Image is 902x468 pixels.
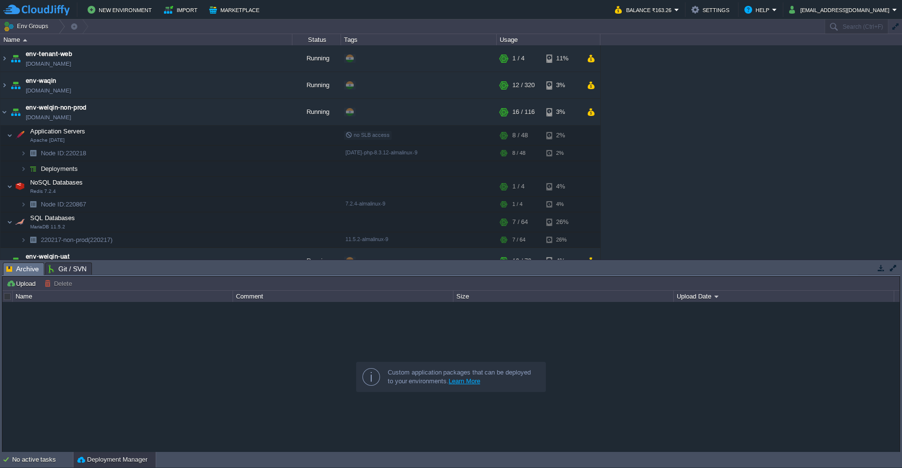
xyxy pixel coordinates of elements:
[744,4,772,16] button: Help
[546,177,578,196] div: 4%
[20,197,26,212] img: AMDAwAAAACH5BAEAAAAALAAAAAABAAEAAAICRAEAOw==
[546,248,578,274] div: 4%
[292,99,341,125] div: Running
[40,200,88,208] span: 220867
[13,291,233,302] div: Name
[388,368,538,386] div: Custom application packages that can be deployed to your environments.
[292,45,341,72] div: Running
[342,34,496,45] div: Tags
[30,188,56,194] span: Redis 7.2.4
[26,161,40,176] img: AMDAwAAAACH5BAEAAAAALAAAAAABAAEAAAICRAEAOw==
[512,212,528,232] div: 7 / 64
[1,34,292,45] div: Name
[0,248,8,274] img: AMDAwAAAACH5BAEAAAAALAAAAAABAAEAAAICRAEAOw==
[29,127,87,135] span: Application Servers
[512,197,523,212] div: 1 / 4
[512,72,535,98] div: 12 / 320
[49,263,87,275] span: Git / SVN
[29,214,76,222] a: SQL DatabasesMariaDB 11.5.2
[40,165,79,173] a: Deployments
[9,45,22,72] img: AMDAwAAAACH5BAEAAAAALAAAAAABAAEAAAICRAEAOw==
[512,232,525,247] div: 7 / 64
[20,232,26,247] img: AMDAwAAAACH5BAEAAAAALAAAAAABAAEAAAICRAEAOw==
[512,248,531,274] div: 10 / 72
[26,59,71,69] a: [DOMAIN_NAME]
[345,201,385,206] span: 7.2.4-almalinux-9
[40,149,88,157] span: 220218
[546,72,578,98] div: 3%
[20,161,26,176] img: AMDAwAAAACH5BAEAAAAALAAAAAABAAEAAAICRAEAOw==
[29,179,84,186] a: NoSQL DatabasesRedis 7.2.4
[88,236,112,243] span: (220217)
[29,178,84,187] span: NoSQL Databases
[30,224,65,230] span: MariaDB 11.5.2
[26,197,40,212] img: AMDAwAAAACH5BAEAAAAALAAAAAABAAEAAAICRAEAOw==
[30,137,65,143] span: Apache [DATE]
[26,232,40,247] img: AMDAwAAAACH5BAEAAAAALAAAAAABAAEAAAICRAEAOw==
[546,212,578,232] div: 26%
[546,126,578,145] div: 2%
[345,150,417,155] span: [DATE]-php-8.3.12-almalinux-9
[345,132,390,138] span: no SLB access
[512,99,535,125] div: 16 / 116
[9,72,22,98] img: AMDAwAAAACH5BAEAAAAALAAAAAABAAEAAAICRAEAOw==
[26,146,40,161] img: AMDAwAAAACH5BAEAAAAALAAAAAABAAEAAAICRAEAOw==
[20,146,26,161] img: AMDAwAAAACH5BAEAAAAALAAAAAABAAEAAAICRAEAOw==
[77,455,147,465] button: Deployment Manager
[44,279,75,288] button: Delete
[546,99,578,125] div: 3%
[3,19,52,33] button: Env Groups
[7,212,13,232] img: AMDAwAAAACH5BAEAAAAALAAAAAABAAEAAAICRAEAOw==
[12,452,73,468] div: No active tasks
[7,126,13,145] img: AMDAwAAAACH5BAEAAAAALAAAAAABAAEAAAICRAEAOw==
[234,291,453,302] div: Comment
[26,49,72,59] a: env-tenant-web
[293,34,341,45] div: Status
[26,112,71,122] a: [DOMAIN_NAME]
[7,177,13,196] img: AMDAwAAAACH5BAEAAAAALAAAAAABAAEAAAICRAEAOw==
[0,99,8,125] img: AMDAwAAAACH5BAEAAAAALAAAAAABAAEAAAICRAEAOw==
[512,45,524,72] div: 1 / 4
[3,4,70,16] img: CloudJiffy
[40,236,114,244] a: 220217-non-prod(220217)
[40,236,114,244] span: 220217-non-prod
[789,4,892,16] button: [EMAIL_ADDRESS][DOMAIN_NAME]
[13,177,27,196] img: AMDAwAAAACH5BAEAAAAALAAAAAABAAEAAAICRAEAOw==
[512,146,525,161] div: 8 / 48
[691,4,732,16] button: Settings
[41,201,66,208] span: Node ID:
[861,429,892,458] iframe: chat widget
[41,150,66,157] span: Node ID:
[292,248,341,274] div: Running
[40,149,88,157] a: Node ID:220218
[6,279,38,288] button: Upload
[26,86,71,95] a: [DOMAIN_NAME]
[40,200,88,208] a: Node ID:220867
[13,212,27,232] img: AMDAwAAAACH5BAEAAAAALAAAAAABAAEAAAICRAEAOw==
[345,236,388,242] span: 11.5.2-almalinux-9
[6,263,39,275] span: Archive
[292,72,341,98] div: Running
[9,248,22,274] img: AMDAwAAAACH5BAEAAAAALAAAAAABAAEAAAICRAEAOw==
[0,45,8,72] img: AMDAwAAAACH5BAEAAAAALAAAAAABAAEAAAICRAEAOw==
[497,34,600,45] div: Usage
[29,128,87,135] a: Application ServersApache [DATE]
[512,126,528,145] div: 8 / 48
[29,214,76,222] span: SQL Databases
[546,197,578,212] div: 4%
[23,39,27,41] img: AMDAwAAAACH5BAEAAAAALAAAAAABAAEAAAICRAEAOw==
[164,4,200,16] button: Import
[26,103,87,112] a: env-welqin-non-prod
[9,99,22,125] img: AMDAwAAAACH5BAEAAAAALAAAAAABAAEAAAICRAEAOw==
[0,72,8,98] img: AMDAwAAAACH5BAEAAAAALAAAAAABAAEAAAICRAEAOw==
[26,76,56,86] a: env-waqin
[546,146,578,161] div: 2%
[615,4,674,16] button: Balance ₹163.26
[449,377,480,385] a: Learn More
[26,252,70,262] a: env-welqin-uat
